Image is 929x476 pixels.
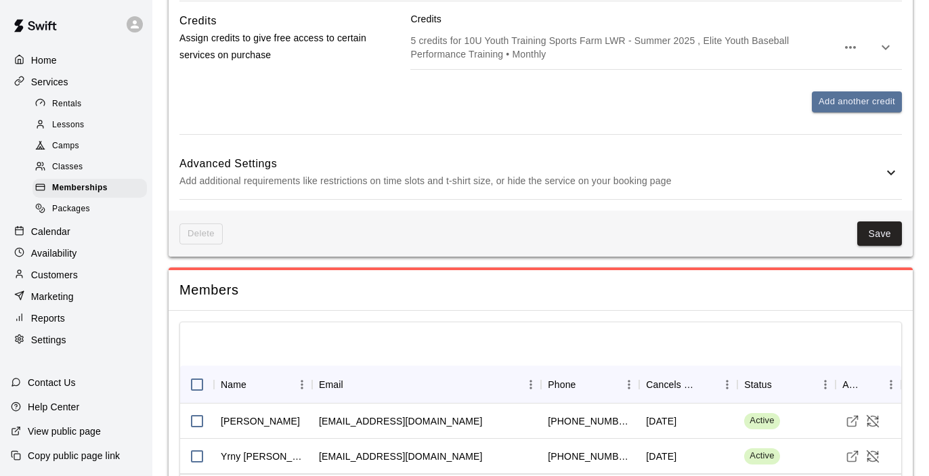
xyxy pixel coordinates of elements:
div: Actions [842,366,862,404]
div: Lessons [33,116,147,135]
span: Active [744,450,779,462]
div: Email [312,366,541,404]
div: +17325707221 [548,414,632,428]
p: Customers [31,268,78,282]
a: Lessons [33,114,152,135]
a: Reports [11,308,142,328]
div: Name [214,366,312,404]
div: Email [319,366,343,404]
a: Classes [33,157,152,178]
p: 5 credits for 10U Youth Training Sports Farm LWR - Summer 2025 , Elite Youth Baseball Performance... [410,34,837,61]
div: December 15 2025 [646,414,676,428]
p: Calendar [31,225,70,238]
button: Menu [292,374,312,395]
div: Memberships [33,179,147,198]
a: Home [11,50,142,70]
button: Menu [521,374,541,395]
div: Packages [33,200,147,219]
button: Menu [881,374,901,395]
div: Status [744,366,772,404]
div: December 15 2025 [646,450,676,463]
p: Credits [410,12,902,26]
a: Rentals [33,93,152,114]
div: Rentals [33,95,147,114]
p: Help Center [28,400,79,414]
a: Availability [11,243,142,263]
div: Cancels Date [646,366,698,404]
div: +19547087140 [548,450,632,463]
button: Menu [717,374,737,395]
button: Cancel Membership [863,446,883,467]
button: Cancel Membership [863,411,883,431]
a: Settings [11,330,142,350]
button: Sort [246,375,265,394]
a: Marketing [11,286,142,307]
a: Services [11,72,142,92]
a: Calendar [11,221,142,242]
p: Marketing [31,290,74,303]
button: Sort [343,375,362,394]
div: Jaclyn Arndt [221,414,300,428]
div: Camps [33,137,147,156]
p: Add additional requirements like restrictions on time slots and t-shirt size, or hide the service... [179,173,883,190]
button: Add another credit [812,91,902,112]
button: Save [857,221,902,246]
div: Name [221,366,246,404]
div: Advanced SettingsAdd additional requirements like restrictions on time slots and t-shirt size, or... [179,146,902,199]
button: Sort [698,375,717,394]
a: Visit customer profile [842,411,863,431]
button: Sort [862,375,881,394]
span: This membership cannot be deleted since it still has members [179,223,223,244]
a: Visit customer profile [842,446,863,467]
span: Packages [52,202,90,216]
p: Availability [31,246,77,260]
span: Memberships [52,181,108,195]
span: Active [744,414,779,427]
p: Copy public page link [28,449,120,462]
h6: Advanced Settings [179,155,883,173]
button: Sort [576,375,595,394]
span: Members [179,281,902,299]
p: Home [31,53,57,67]
p: Assign credits to give free access to certain services on purchase [179,30,367,64]
button: Menu [815,374,836,395]
div: 5 credits for 10U Youth Training Sports Farm LWR - Summer 2025 , Elite Youth Baseball Performance... [410,26,902,69]
a: Memberships [33,178,152,199]
p: Contact Us [28,376,76,389]
div: Status [737,366,836,404]
button: Sort [772,375,791,394]
p: Reports [31,311,65,325]
div: Yrny Omana [221,450,305,463]
span: Rentals [52,98,82,111]
span: Camps [52,139,79,153]
span: Classes [52,160,83,174]
p: Settings [31,333,66,347]
p: Services [31,75,68,89]
div: Classes [33,158,147,177]
h6: Credits [179,12,217,30]
button: Menu [619,374,639,395]
div: Actions [836,366,901,404]
a: Packages [33,199,152,220]
div: jaclynarndt@gmail.com [319,414,482,428]
p: View public page [28,425,101,438]
a: Camps [33,136,152,157]
div: Cancels Date [639,366,737,404]
div: trinosport2020@gmail.com [319,450,482,463]
span: Lessons [52,118,85,132]
div: Phone [541,366,639,404]
div: Phone [548,366,576,404]
a: Customers [11,265,142,285]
